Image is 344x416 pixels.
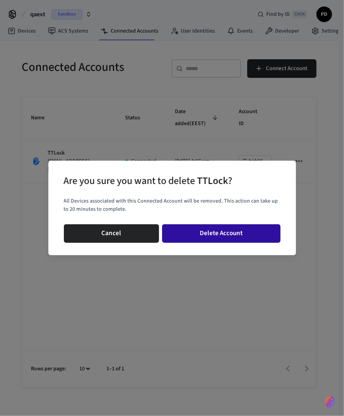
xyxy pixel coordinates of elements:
span: TTLock [197,174,228,188]
div: Are you sure you want to delete ? [64,173,233,189]
button: Delete Account [162,224,281,243]
p: All Devices associated with this Connected Account will be removed. This action can take up to 20... [64,197,281,213]
img: SeamLogoGradient.69752ec5.svg [325,396,335,408]
button: Cancel [64,224,159,243]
